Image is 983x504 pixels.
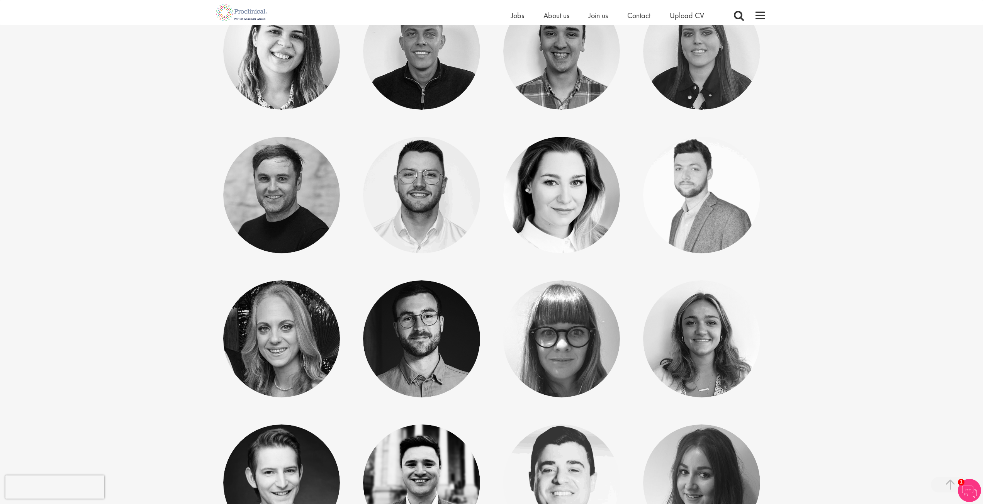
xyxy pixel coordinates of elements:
[627,10,650,20] a: Contact
[5,475,104,499] iframe: reCAPTCHA
[543,10,569,20] a: About us
[958,479,981,502] img: Chatbot
[589,10,608,20] a: Join us
[670,10,704,20] a: Upload CV
[958,479,964,485] span: 1
[511,10,524,20] a: Jobs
